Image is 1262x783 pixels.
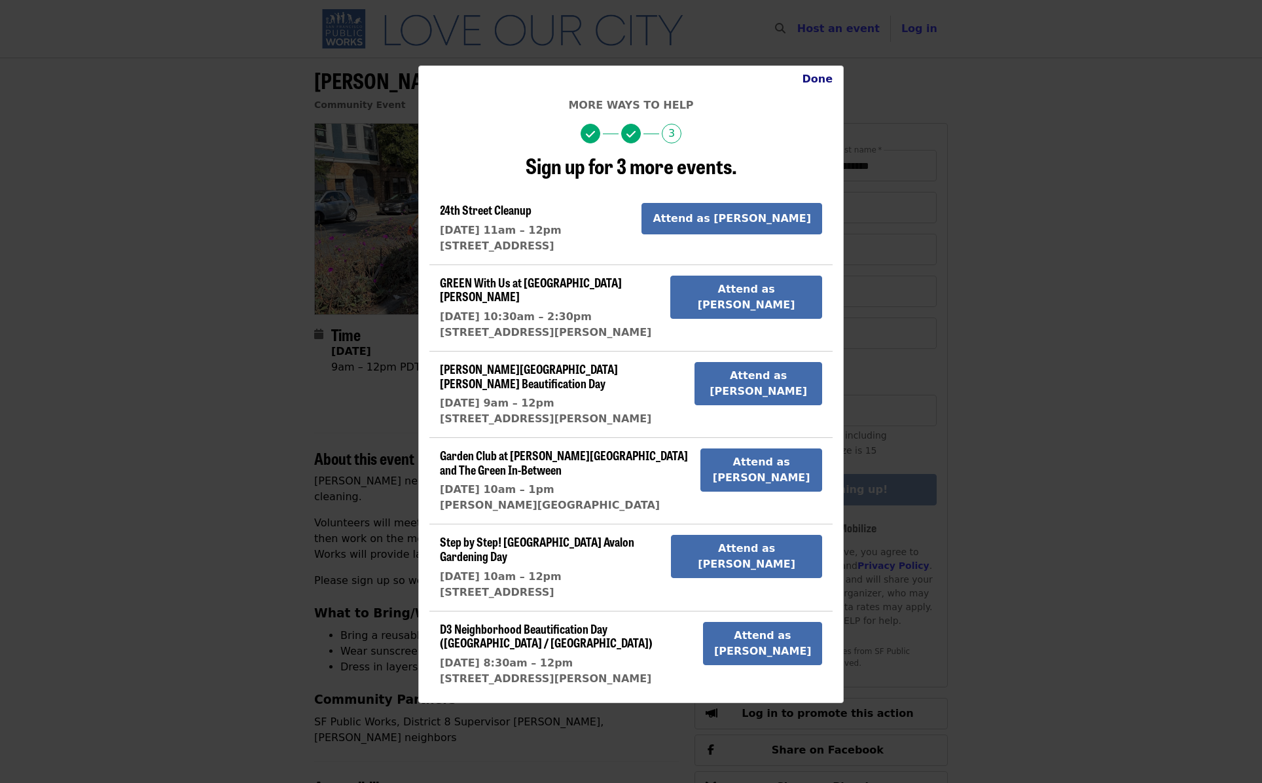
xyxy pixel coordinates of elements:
a: Step by Step! [GEOGRAPHIC_DATA] Avalon Gardening Day[DATE] 10am – 12pm[STREET_ADDRESS] [440,535,660,600]
button: Close [791,66,843,92]
span: More ways to help [568,99,693,111]
span: Step by Step! [GEOGRAPHIC_DATA] Avalon Gardening Day [440,533,634,564]
button: Attend as [PERSON_NAME] [641,203,822,234]
i: check icon [626,128,636,141]
div: [DATE] 10am – 12pm [440,569,660,585]
a: D3 Neighborhood Beautification Day ([GEOGRAPHIC_DATA] / [GEOGRAPHIC_DATA])[DATE] 8:30am – 12pm[ST... [440,622,693,687]
span: Sign up for 3 more events. [526,150,737,181]
div: [DATE] 10:30am – 2:30pm [440,309,660,325]
a: 24th Street Cleanup[DATE] 11am – 12pm[STREET_ADDRESS] [440,203,562,254]
button: Attend as [PERSON_NAME] [694,362,822,405]
button: Attend as [PERSON_NAME] [703,622,822,665]
span: 3 [662,124,681,143]
button: Attend as [PERSON_NAME] [671,535,822,578]
div: [DATE] 10am – 1pm [440,482,690,498]
span: GREEN With Us at [GEOGRAPHIC_DATA][PERSON_NAME] [440,274,622,305]
button: Attend as [PERSON_NAME] [700,448,822,492]
div: [PERSON_NAME][GEOGRAPHIC_DATA] [440,498,690,513]
a: GREEN With Us at [GEOGRAPHIC_DATA][PERSON_NAME][DATE] 10:30am – 2:30pm[STREET_ADDRESS][PERSON_NAME] [440,276,660,340]
span: 24th Street Cleanup [440,201,532,218]
a: [PERSON_NAME][GEOGRAPHIC_DATA] [PERSON_NAME] Beautification Day[DATE] 9am – 12pm[STREET_ADDRESS][... [440,362,684,427]
div: [STREET_ADDRESS][PERSON_NAME] [440,671,693,687]
div: [STREET_ADDRESS][PERSON_NAME] [440,411,684,427]
div: [DATE] 9am – 12pm [440,395,684,411]
span: [PERSON_NAME][GEOGRAPHIC_DATA] [PERSON_NAME] Beautification Day [440,360,618,391]
span: D3 Neighborhood Beautification Day ([GEOGRAPHIC_DATA] / [GEOGRAPHIC_DATA]) [440,620,653,651]
div: [DATE] 8:30am – 12pm [440,655,693,671]
div: [STREET_ADDRESS][PERSON_NAME] [440,325,660,340]
div: [STREET_ADDRESS] [440,238,562,254]
span: Garden Club at [PERSON_NAME][GEOGRAPHIC_DATA] and The Green In-Between [440,446,688,478]
button: Attend as [PERSON_NAME] [670,276,822,319]
div: [STREET_ADDRESS] [440,585,660,600]
div: [DATE] 11am – 12pm [440,223,562,238]
a: Garden Club at [PERSON_NAME][GEOGRAPHIC_DATA] and The Green In-Between[DATE] 10am – 1pm[PERSON_NA... [440,448,690,513]
i: check icon [586,128,595,141]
